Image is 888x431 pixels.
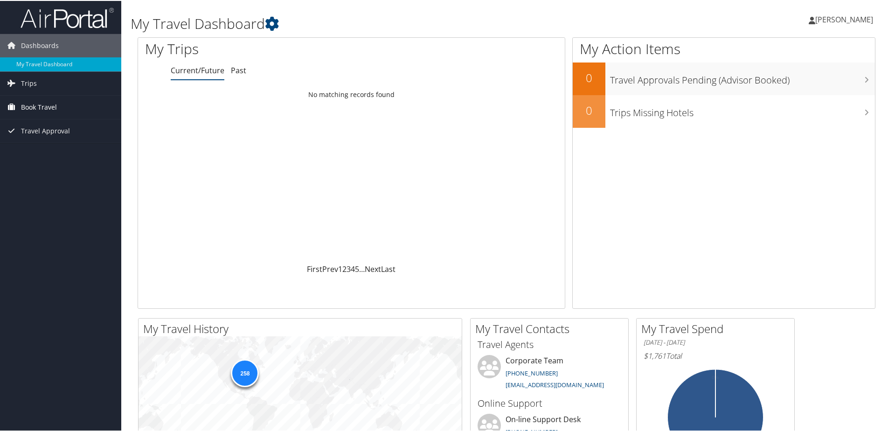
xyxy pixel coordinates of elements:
a: First [307,263,322,273]
h2: 0 [573,102,605,118]
a: 0Travel Approvals Pending (Advisor Booked) [573,62,875,94]
a: [PHONE_NUMBER] [506,368,558,376]
a: 4 [351,263,355,273]
h1: My Travel Dashboard [131,13,632,33]
a: 2 [342,263,347,273]
span: $1,761 [644,350,666,360]
h3: Travel Agents [478,337,621,350]
li: Corporate Team [473,354,626,392]
span: … [359,263,365,273]
div: 258 [231,358,259,386]
h3: Travel Approvals Pending (Advisor Booked) [610,68,875,86]
span: Book Travel [21,95,57,118]
h3: Online Support [478,396,621,409]
img: airportal-logo.png [21,6,114,28]
td: No matching records found [138,85,565,102]
a: [PERSON_NAME] [809,5,882,33]
a: Prev [322,263,338,273]
a: 0Trips Missing Hotels [573,94,875,127]
a: Last [381,263,395,273]
h6: Total [644,350,787,360]
span: Trips [21,71,37,94]
h2: My Travel Contacts [475,320,628,336]
h2: My Travel History [143,320,462,336]
span: Travel Approval [21,118,70,142]
tspan: 0% [712,374,719,380]
h6: [DATE] - [DATE] [644,337,787,346]
h1: My Trips [145,38,380,58]
a: Current/Future [171,64,224,75]
a: Past [231,64,246,75]
a: 5 [355,263,359,273]
h2: 0 [573,69,605,85]
span: [PERSON_NAME] [815,14,873,24]
a: 1 [338,263,342,273]
span: Dashboards [21,33,59,56]
a: Next [365,263,381,273]
a: 3 [347,263,351,273]
h1: My Action Items [573,38,875,58]
h2: My Travel Spend [641,320,794,336]
a: [EMAIL_ADDRESS][DOMAIN_NAME] [506,380,604,388]
h3: Trips Missing Hotels [610,101,875,118]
